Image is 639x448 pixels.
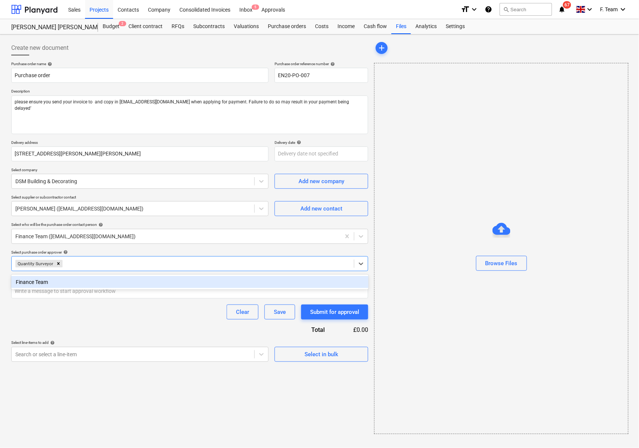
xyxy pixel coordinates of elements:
span: help [62,250,68,254]
a: Settings [441,19,469,34]
button: Save [264,305,295,320]
button: Clear [227,305,258,320]
input: Write a message to start approval workflow [11,284,368,299]
button: Add new contact [275,201,368,216]
a: Files [391,19,411,34]
span: help [295,140,301,145]
a: RFQs [167,19,189,34]
div: Browse Files [374,63,629,434]
a: Budget2 [98,19,124,34]
div: Quantity Surveyor [15,260,54,267]
span: 67 [563,1,571,9]
div: Select purchase order approver [11,250,368,255]
a: Client contract [124,19,167,34]
div: Total [271,326,337,334]
p: Description [11,89,368,95]
div: Add new company [299,176,344,186]
div: Purchase order reference number [275,61,368,66]
span: Create new document [11,43,69,52]
input: Document name [11,68,269,83]
input: Reference number [275,68,368,83]
div: Save [274,307,286,317]
button: Search [500,3,552,16]
a: Subcontracts [189,19,229,34]
button: Select in bulk [275,347,368,362]
a: Income [333,19,359,34]
div: Select who will be the purchase order contact person [11,222,368,227]
div: Budget [98,19,124,34]
span: search [503,6,509,12]
p: Select supplier or subcontractor contact [11,195,269,201]
span: help [97,223,103,227]
a: Analytics [411,19,441,34]
div: Clear [236,307,249,317]
div: [PERSON_NAME] [PERSON_NAME] - Refurbishment [11,24,89,31]
div: Select in bulk [305,349,338,359]
textarea: please ensure you send your invoice to and copy in [EMAIL_ADDRESS][DOMAIN_NAME] when applying for... [11,96,368,134]
i: notifications [558,5,566,14]
a: Costs [311,19,333,34]
span: 2 [119,21,126,26]
button: Browse Files [476,256,527,271]
p: Delivery address [11,140,269,146]
iframe: Chat Widget [602,412,639,448]
i: format_size [461,5,470,14]
div: Add new contact [300,204,342,214]
span: help [329,62,335,66]
i: Knowledge base [485,5,492,14]
button: Add new company [275,174,368,189]
span: help [46,62,52,66]
div: Select line-items to add [11,340,269,345]
a: Purchase orders [263,19,311,34]
span: F. Team [600,6,618,12]
p: Select company [11,167,269,174]
i: keyboard_arrow_down [619,5,628,14]
div: Purchase order name [11,61,269,66]
span: help [49,340,55,345]
button: Submit for approval [301,305,368,320]
div: Delivery date [275,140,368,145]
span: 5 [252,4,259,10]
div: Finance Team [11,276,369,288]
a: Valuations [229,19,263,34]
input: Delivery date not specified [275,146,368,161]
div: Remove Quantity Surveyor [54,260,63,267]
input: Delivery address [11,146,269,161]
div: £0.00 [337,326,369,334]
div: Submit for approval [310,307,359,317]
i: keyboard_arrow_down [470,5,479,14]
div: Browse Files [485,258,518,268]
i: keyboard_arrow_down [585,5,594,14]
a: Cash flow [359,19,391,34]
span: add [377,43,386,52]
